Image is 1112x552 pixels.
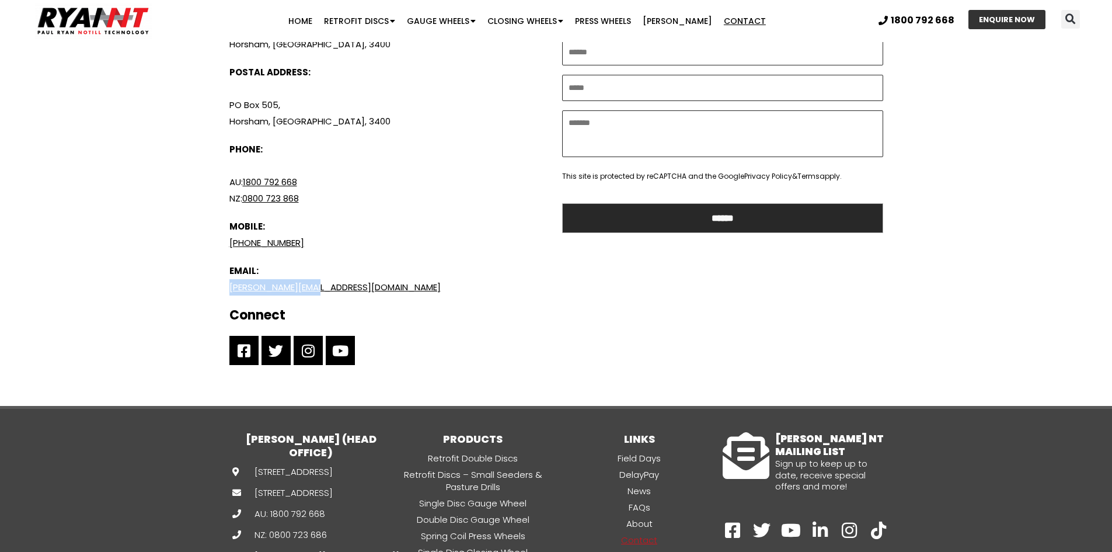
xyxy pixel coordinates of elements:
[482,9,569,33] a: Closing Wheels
[390,497,556,510] a: Single Disc Gauge Wheel
[979,16,1035,23] span: ENQUIRE NOW
[775,457,867,492] span: Sign up to keep up to date, receive special offers and more!
[891,16,954,25] span: 1800 792 668
[401,9,482,33] a: Gauge Wheels
[252,508,325,520] span: AU: 1800 792 668
[968,10,1045,29] a: ENQUIRE NOW
[35,3,152,39] img: Ryan NT logo
[318,9,401,33] a: Retrofit Discs
[242,192,299,204] a: 0800 723 868
[556,432,723,446] h3: LINKS
[797,171,820,181] a: Terms
[556,468,723,481] a: DelayPay
[229,192,242,204] span: NZ:
[556,484,723,498] a: News
[556,533,723,547] a: Contact
[556,517,723,530] a: About
[229,143,263,155] b: PHONE:
[229,281,441,293] a: [PERSON_NAME][EMAIL_ADDRESS][DOMAIN_NAME]
[243,176,297,188] a: 1800 792 668
[637,9,718,33] a: [PERSON_NAME]
[232,487,320,499] a: [STREET_ADDRESS]
[390,468,556,494] a: Retrofit Discs – Small Seeders & Pasture Drills
[252,487,333,499] span: [STREET_ADDRESS]
[229,66,311,78] b: POSTAL ADDRESS:
[215,9,838,33] nav: Menu
[390,513,556,526] a: Double Disc Gauge Wheel
[252,466,333,478] span: [STREET_ADDRESS]
[232,466,320,478] a: [STREET_ADDRESS]
[232,432,390,460] h3: [PERSON_NAME] (HEAD OFFICE)
[229,176,243,188] span: AU:
[569,9,637,33] a: Press Wheels
[229,307,550,324] h2: Connect
[390,432,556,446] h3: PRODUCTS
[232,508,320,520] a: AU: 1800 792 668
[1061,10,1080,29] div: Search
[556,501,723,514] a: FAQs
[390,529,556,543] a: Spring Coil Press Wheels
[718,9,772,33] a: Contact
[390,452,556,465] a: Retrofit Double Discs
[229,237,304,249] a: [PHONE_NUMBER]
[229,220,265,232] b: MOBILE:
[556,452,723,465] a: Field Days
[229,97,550,130] p: PO Box 505, Horsham, [GEOGRAPHIC_DATA], 3400
[229,265,259,277] b: EMAIL:
[232,529,320,541] a: NZ: 0800 723 686
[562,168,883,185] p: This site is protected by reCAPTCHA and the Google & apply.
[744,171,792,181] a: Privacy Policy
[775,432,884,459] a: [PERSON_NAME] NT MAILING LIST
[879,16,954,25] a: 1800 792 668
[723,432,769,479] a: RYAN NT MAILING LIST
[283,9,318,33] a: Home
[252,529,327,541] span: NZ: 0800 723 686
